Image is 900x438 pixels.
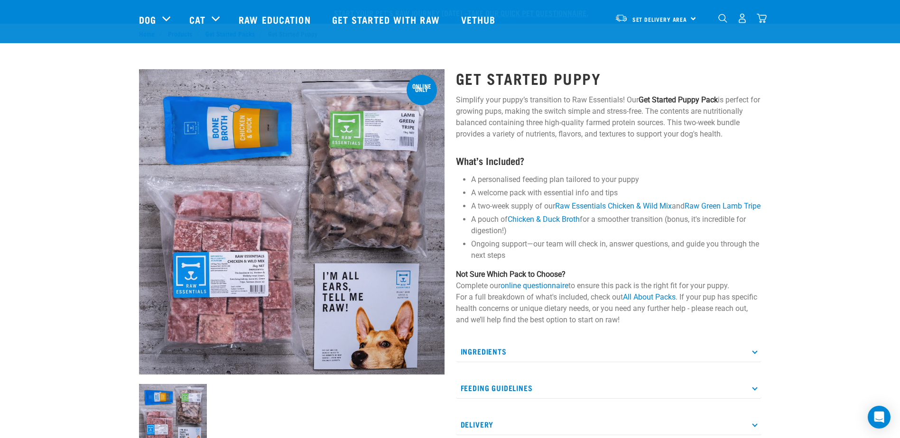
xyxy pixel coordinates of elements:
[456,158,524,163] strong: What’s Included?
[623,292,676,301] a: All About Packs
[456,94,761,140] p: Simplify your puppy’s transition to Raw Essentials! Our is perfect for growing pups, making the s...
[471,214,761,237] li: A pouch of for a smoother transition (bonus, it's incredible for digestion!)
[452,0,508,38] a: Vethub
[456,414,761,435] p: Delivery
[685,201,761,210] a: Raw Green Lamb Tripe
[471,174,761,185] li: A personalised feeding plan tailored to your puppy
[456,269,761,326] p: Complete our to ensure this pack is the right fit for your puppy. For a full breakdown of what's ...
[189,12,205,27] a: Cat
[757,13,767,23] img: home-icon@2x.png
[456,70,761,87] h1: Get Started Puppy
[508,215,580,224] a: Chicken & Duck Broth
[323,0,452,38] a: Get started with Raw
[471,238,761,261] li: Ongoing support—our team will check in, answer questions, and guide you through the next steps
[639,95,718,104] strong: Get Started Puppy Pack
[615,14,628,22] img: van-moving.png
[471,201,761,212] li: A two-week supply of our and
[718,14,727,23] img: home-icon-1@2x.png
[139,12,156,27] a: Dog
[139,69,445,374] img: NPS Puppy Update
[456,341,761,362] p: Ingredients
[632,18,687,21] span: Set Delivery Area
[456,377,761,399] p: Feeding Guidelines
[868,406,891,429] div: Open Intercom Messenger
[737,13,747,23] img: user.png
[471,187,761,199] li: A welcome pack with essential info and tips
[229,0,322,38] a: Raw Education
[555,201,672,210] a: Raw Essentials Chicken & Wild Mix
[501,281,568,290] a: online questionnaire
[456,270,566,279] strong: Not Sure Which Pack to Choose?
